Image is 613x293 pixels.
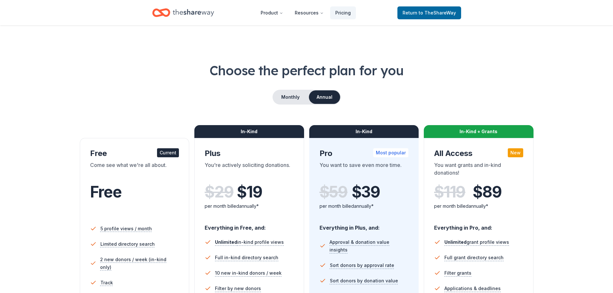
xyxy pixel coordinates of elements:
[90,161,179,179] div: Come see what we're all about.
[205,148,294,159] div: Plus
[309,125,419,138] div: In-Kind
[309,90,340,104] button: Annual
[255,6,288,19] button: Product
[320,218,409,232] div: Everything in Plus, and:
[273,90,308,104] button: Monthly
[330,277,398,285] span: Sort donors by donation value
[157,148,179,157] div: Current
[330,238,408,254] span: Approval & donation value insights
[100,225,152,233] span: 5 profile views / month
[237,183,262,201] span: $ 19
[205,161,294,179] div: You're actively soliciting donations.
[90,148,179,159] div: Free
[424,125,534,138] div: In-Kind + Grants
[473,183,501,201] span: $ 89
[373,148,408,157] div: Most popular
[100,256,179,271] span: 2 new donors / week (in-kind only)
[100,279,113,287] span: Track
[434,161,523,179] div: You want grants and in-kind donations!
[330,261,394,269] span: Sort donors by approval rate
[330,6,356,19] a: Pricing
[444,254,504,261] span: Full grant directory search
[290,6,329,19] button: Resources
[205,202,294,210] div: per month billed annually*
[419,10,456,15] span: to TheShareWay
[320,161,409,179] div: You want to save even more time.
[90,182,122,201] span: Free
[215,254,278,261] span: Full in-kind directory search
[403,9,456,17] span: Return
[320,202,409,210] div: per month billed annually*
[215,269,282,277] span: 10 new in-kind donors / week
[434,202,523,210] div: per month billed annually*
[215,239,237,245] span: Unlimited
[255,5,356,20] nav: Main
[26,61,587,79] h1: Choose the perfect plan for you
[100,240,155,248] span: Limited directory search
[205,218,294,232] div: Everything in Free, and:
[215,285,261,292] span: Filter by new donors
[444,239,467,245] span: Unlimited
[434,218,523,232] div: Everything in Pro, and:
[352,183,380,201] span: $ 39
[434,148,523,159] div: All Access
[508,148,523,157] div: New
[444,285,501,292] span: Applications & deadlines
[215,239,284,245] span: in-kind profile views
[320,148,409,159] div: Pro
[194,125,304,138] div: In-Kind
[444,239,509,245] span: grant profile views
[444,269,471,277] span: Filter grants
[152,5,214,20] a: Home
[397,6,461,19] a: Returnto TheShareWay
